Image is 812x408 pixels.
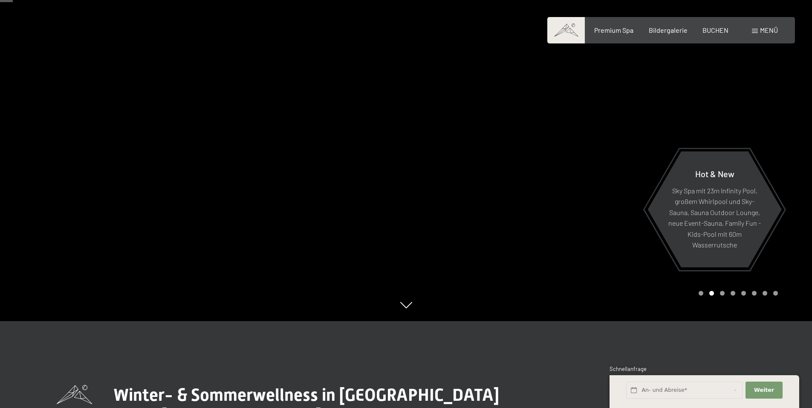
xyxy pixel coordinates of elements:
[731,291,735,296] div: Carousel Page 4
[699,291,703,296] div: Carousel Page 1
[696,291,778,296] div: Carousel Pagination
[702,26,728,34] a: BUCHEN
[668,185,761,250] p: Sky Spa mit 23m Infinity Pool, großem Whirlpool und Sky-Sauna, Sauna Outdoor Lounge, neue Event-S...
[610,365,647,372] span: Schnellanfrage
[752,291,757,296] div: Carousel Page 6
[763,291,767,296] div: Carousel Page 7
[773,291,778,296] div: Carousel Page 8
[741,291,746,296] div: Carousel Page 5
[760,26,778,34] span: Menü
[720,291,725,296] div: Carousel Page 3
[649,26,688,34] a: Bildergalerie
[647,151,782,268] a: Hot & New Sky Spa mit 23m Infinity Pool, großem Whirlpool und Sky-Sauna, Sauna Outdoor Lounge, ne...
[695,168,734,178] span: Hot & New
[709,291,714,296] div: Carousel Page 2 (Current Slide)
[746,382,782,399] button: Weiter
[754,386,774,394] span: Weiter
[594,26,633,34] a: Premium Spa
